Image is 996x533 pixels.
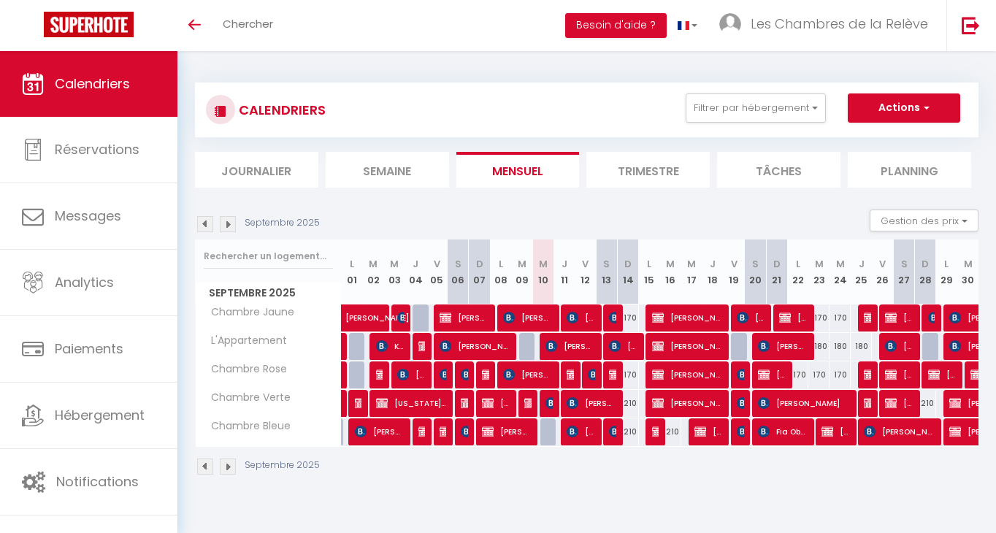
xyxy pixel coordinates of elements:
[426,239,448,304] th: 05
[562,257,567,271] abbr: J
[603,257,610,271] abbr: S
[702,239,724,304] th: 18
[681,239,702,304] th: 17
[815,257,824,271] abbr: M
[376,361,383,388] span: [PERSON_NAME]
[885,332,913,360] span: [PERSON_NAME]
[198,333,291,349] span: L'Appartement
[885,304,913,331] span: [PERSON_NAME] - Aulagnon
[44,12,134,37] img: Super Booking
[195,152,318,188] li: Journalier
[870,210,978,231] button: Gestion des prix
[787,239,808,304] th: 22
[440,361,447,388] span: [PERSON_NAME]
[758,332,808,360] span: [PERSON_NAME]
[609,361,616,388] span: [PERSON_NAME]
[476,257,483,271] abbr: D
[503,361,553,388] span: [PERSON_NAME] [PERSON_NAME]
[567,361,574,388] span: [PERSON_NAME]
[758,361,786,388] span: [PERSON_NAME]
[864,304,871,331] span: [PERSON_NAME]
[808,333,830,360] div: 180
[609,418,616,445] span: [PERSON_NAME]
[737,418,744,445] span: [PERSON_NAME]
[567,418,595,445] span: [PERSON_NAME]
[830,239,851,304] th: 24
[376,389,447,417] span: [US_STATE][PERSON_NAME]
[879,257,886,271] abbr: V
[567,304,595,331] span: [PERSON_NAME]
[461,389,468,417] span: [PERSON_NAME]
[758,418,808,445] span: Fia Oboh
[830,304,851,331] div: 170
[686,93,826,123] button: Filtrer par hébergement
[588,361,595,388] span: prince [PERSON_NAME]
[469,239,490,304] th: 07
[461,418,468,445] span: [PERSON_NAME]
[647,257,651,271] abbr: L
[418,332,426,360] span: Kalysse [PERSON_NAME]
[652,304,723,331] span: [PERSON_NAME]
[915,390,936,417] div: 210
[652,418,659,445] span: [PERSON_NAME]
[345,296,413,324] span: [PERSON_NAME]
[55,406,145,424] span: Hébergement
[652,361,723,388] span: [PERSON_NAME]
[575,239,596,304] th: 12
[864,418,935,445] span: [PERSON_NAME]
[596,239,617,304] th: 13
[413,257,418,271] abbr: J
[545,389,553,417] span: [PERSON_NAME]
[355,389,362,417] span: Kalysse [PERSON_NAME]
[751,15,928,33] span: Les Chambres de la Relève
[773,257,781,271] abbr: D
[851,333,872,360] div: 180
[55,207,121,225] span: Messages
[928,304,935,331] span: [PERSON_NAME]
[539,257,548,271] abbr: M
[836,257,845,271] abbr: M
[618,418,639,445] div: 210
[859,257,865,271] abbr: J
[518,257,526,271] abbr: M
[851,239,872,304] th: 25
[461,361,468,388] span: [PERSON_NAME]
[928,361,957,388] span: [PERSON_NAME]
[397,304,405,331] span: [PERSON_NAME]
[204,243,333,269] input: Rechercher un logement...
[885,389,913,417] span: [PERSON_NAME] - Aulagnon
[448,239,469,304] th: 06
[660,239,681,304] th: 16
[737,304,765,331] span: [PERSON_NAME]
[694,418,723,445] span: [PERSON_NAME]
[499,257,503,271] abbr: L
[609,332,637,360] span: [PERSON_NAME]
[737,389,744,417] span: [PERSON_NAME]
[482,389,510,417] span: [PERSON_NAME]
[872,239,893,304] th: 26
[936,239,957,304] th: 29
[687,257,696,271] abbr: M
[223,16,273,31] span: Chercher
[482,361,489,388] span: [PERSON_NAME]
[752,257,759,271] abbr: S
[719,13,741,35] img: ...
[894,239,915,304] th: 27
[821,418,850,445] span: [PERSON_NAME]
[618,390,639,417] div: 210
[565,13,667,38] button: Besoin d'aide ?
[55,340,123,358] span: Paiements
[455,257,461,271] abbr: S
[397,361,426,388] span: [PERSON_NAME]
[245,216,320,230] p: Septembre 2025
[524,389,532,417] span: Reserved Expedia
[350,257,354,271] abbr: L
[326,152,449,188] li: Semaine
[618,239,639,304] th: 14
[503,304,553,331] span: [PERSON_NAME]
[796,257,800,271] abbr: L
[618,361,639,388] div: 170
[342,239,363,304] th: 01
[440,418,447,445] span: [PERSON_NAME]
[652,332,723,360] span: [PERSON_NAME]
